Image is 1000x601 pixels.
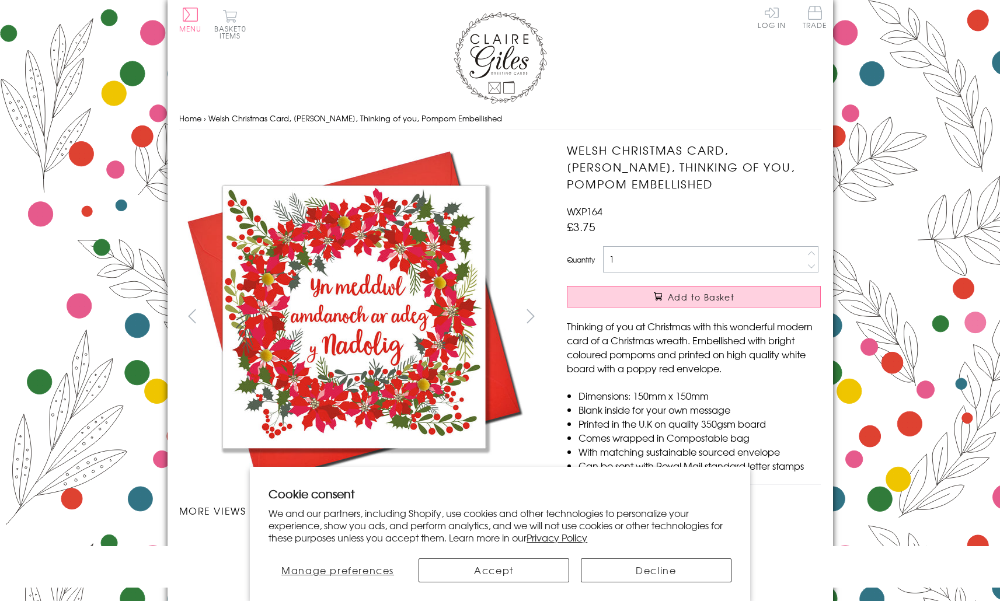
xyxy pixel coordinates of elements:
nav: breadcrumbs [179,107,821,131]
li: Printed in the U.K on quality 350gsm board [579,417,821,431]
ul: Carousel Pagination [179,529,544,581]
span: WXP164 [567,204,602,218]
button: prev [179,303,205,329]
a: Log In [758,6,786,29]
span: Menu [179,23,202,34]
h1: Welsh Christmas Card, [PERSON_NAME], Thinking of you, Pompom Embellished [567,142,821,192]
p: We and our partners, including Shopify, use cookies and other technologies to personalize your ex... [269,507,731,543]
button: next [517,303,543,329]
label: Quantity [567,254,595,265]
li: Comes wrapped in Compostable bag [579,431,821,445]
a: Home [179,113,201,124]
li: Dimensions: 150mm x 150mm [579,389,821,403]
h3: More views [179,504,544,518]
span: £3.75 [567,218,595,235]
span: Trade [803,6,827,29]
li: With matching sustainable sourced envelope [579,445,821,459]
span: Add to Basket [668,291,734,303]
a: Privacy Policy [527,530,587,544]
li: Can be sent with Royal Mail standard letter stamps [579,459,821,473]
button: Basket0 items [214,9,246,39]
button: Manage preferences [269,558,407,582]
img: Claire Giles Greetings Cards [454,12,547,104]
button: Accept [419,558,569,582]
li: Carousel Page 1 (Current Slide) [179,529,270,555]
span: Manage preferences [281,563,394,577]
span: › [204,113,206,124]
button: Add to Basket [567,286,821,308]
img: Welsh Christmas Card, Nadolig Llawen, Thinking of you, Pompom Embellished [543,142,894,422]
p: Thinking of you at Christmas with this wonderful modern card of a Christmas wreath. Embellished w... [567,319,821,375]
li: Blank inside for your own message [579,403,821,417]
span: Welsh Christmas Card, [PERSON_NAME], Thinking of you, Pompom Embellished [208,113,502,124]
h2: Cookie consent [269,485,731,502]
img: Welsh Christmas Card, Nadolig Llawen, Thinking of you, Pompom Embellished [179,142,529,492]
button: Decline [581,558,731,582]
a: Trade [803,6,827,31]
span: 0 items [219,23,246,41]
button: Menu [179,8,202,32]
